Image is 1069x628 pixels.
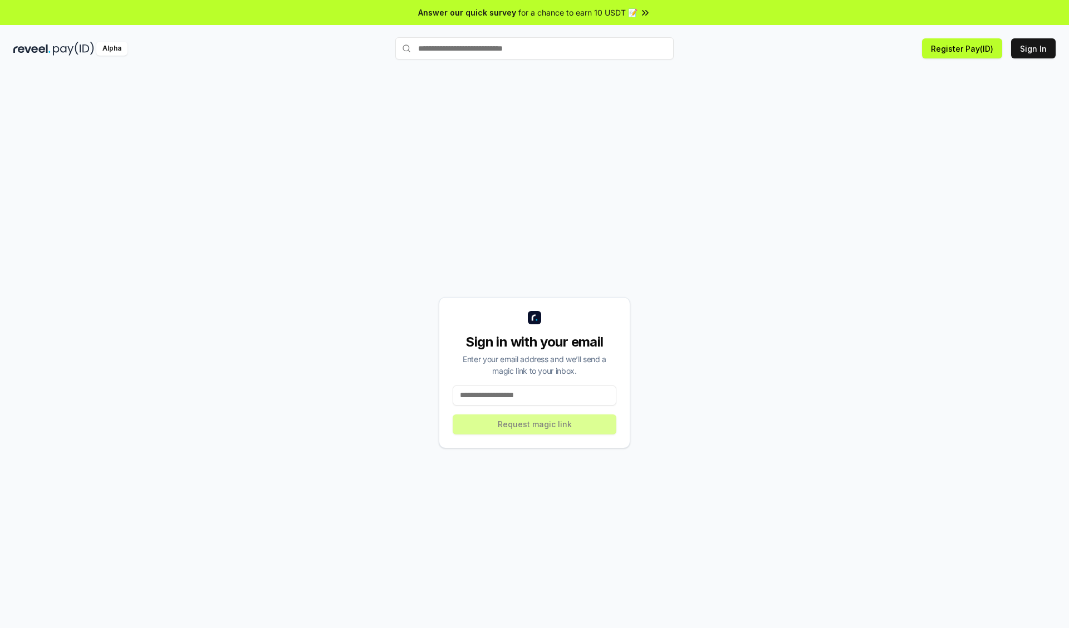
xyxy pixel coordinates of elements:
div: Enter your email address and we’ll send a magic link to your inbox. [453,353,616,377]
div: Alpha [96,42,128,56]
img: pay_id [53,42,94,56]
button: Register Pay(ID) [922,38,1002,58]
span: for a chance to earn 10 USDT 📝 [518,7,638,18]
button: Sign In [1011,38,1056,58]
span: Answer our quick survey [418,7,516,18]
img: reveel_dark [13,42,51,56]
div: Sign in with your email [453,333,616,351]
img: logo_small [528,311,541,324]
